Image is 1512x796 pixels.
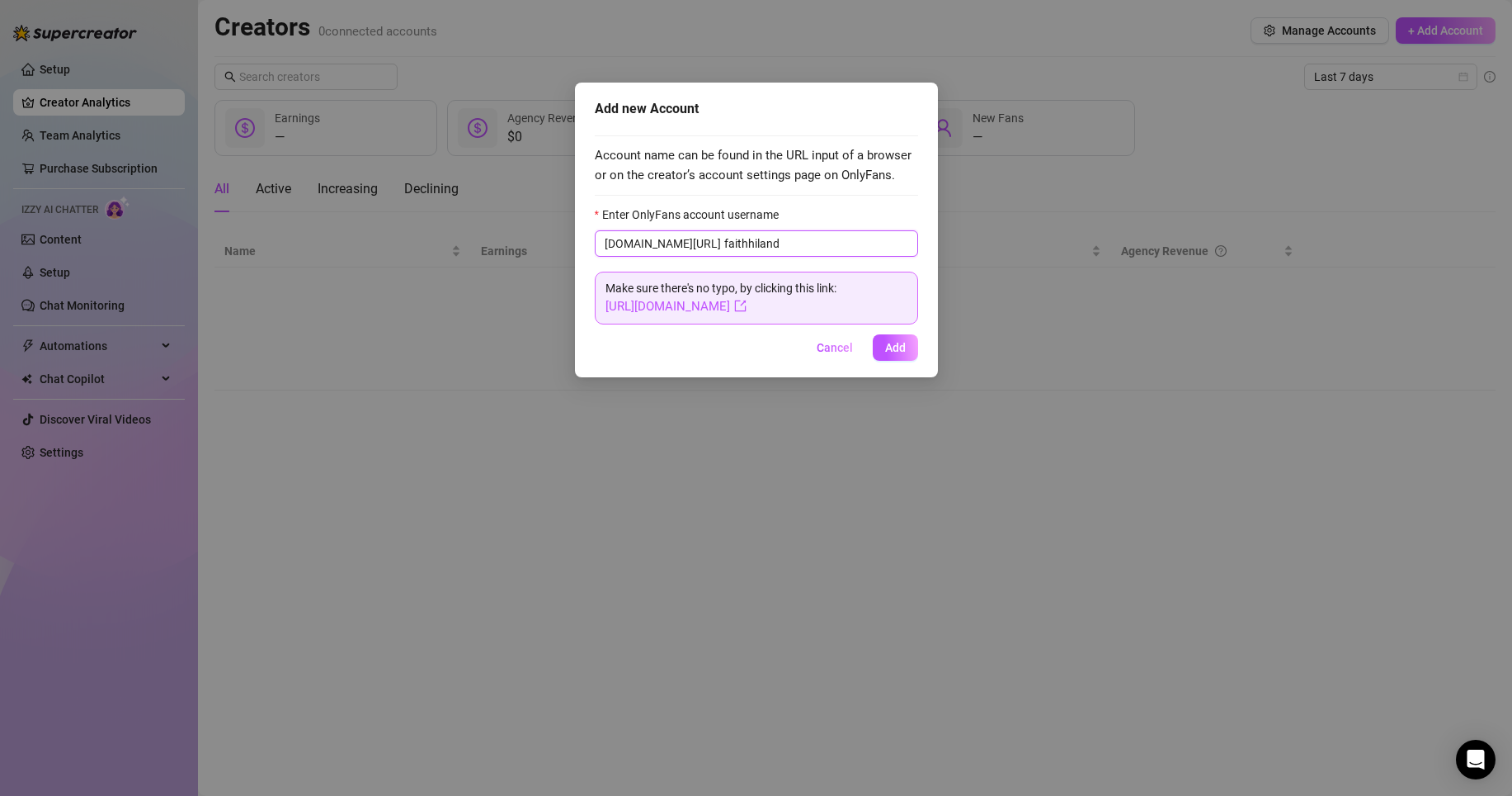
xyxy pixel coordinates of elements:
[803,334,866,361] button: Cancel
[605,235,721,253] span: [DOMAIN_NAME][URL]
[885,341,906,354] span: Add
[734,300,747,312] span: export
[605,282,836,313] span: Make sure there's no typo, by clicking this link:
[724,235,908,253] input: Enter OnlyFans account username
[1456,740,1496,779] div: Open Intercom Messenger
[595,146,918,185] span: Account name can be found in the URL input of a browser or on the creator’s account settings page...
[817,341,853,354] span: Cancel
[595,206,789,224] label: Enter OnlyFans account username
[595,99,918,119] div: Add new Account
[873,334,918,361] button: Add
[605,299,747,314] a: [URL][DOMAIN_NAME]export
